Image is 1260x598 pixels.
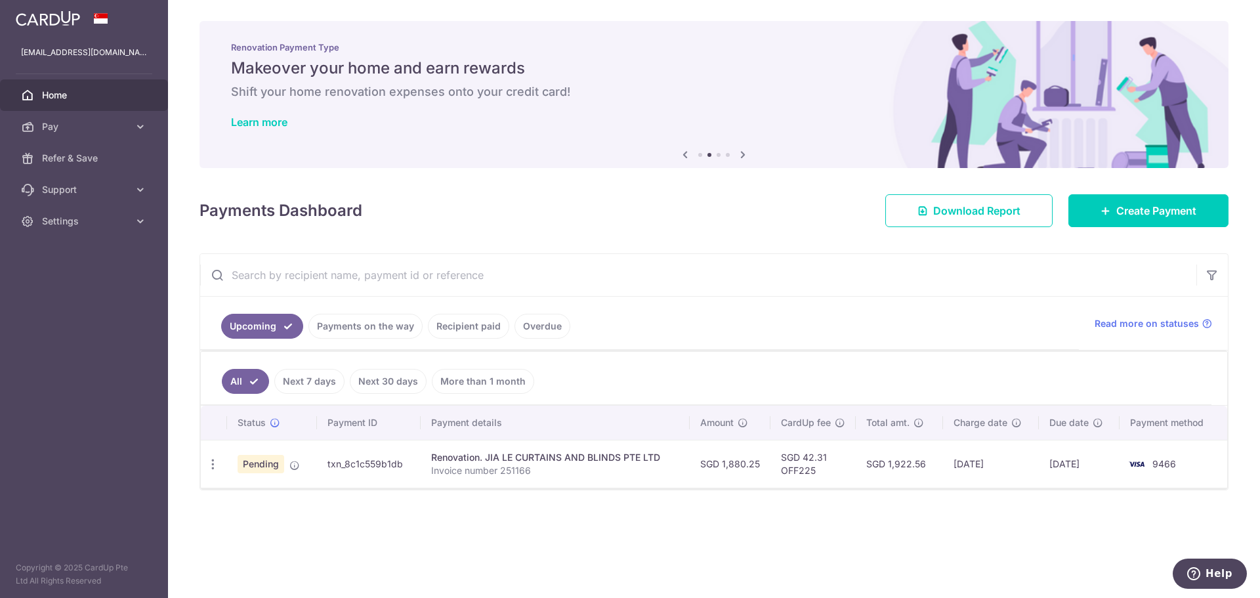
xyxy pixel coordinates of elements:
[42,120,129,133] span: Pay
[350,369,427,394] a: Next 30 days
[317,440,421,488] td: txn_8c1c559b1db
[431,451,679,464] div: Renovation. JIA LE CURTAINS AND BLINDS PTE LTD
[42,89,129,102] span: Home
[199,199,362,223] h4: Payments Dashboard
[690,440,770,488] td: SGD 1,880.25
[432,369,534,394] a: More than 1 month
[1123,456,1150,472] img: Bank Card
[317,406,421,440] th: Payment ID
[221,314,303,339] a: Upcoming
[856,440,942,488] td: SGD 1,922.56
[42,215,129,228] span: Settings
[514,314,570,339] a: Overdue
[231,42,1197,53] p: Renovation Payment Type
[954,416,1007,429] span: Charge date
[1095,317,1212,330] a: Read more on statuses
[1120,406,1227,440] th: Payment method
[1049,416,1089,429] span: Due date
[200,254,1196,296] input: Search by recipient name, payment id or reference
[885,194,1053,227] a: Download Report
[421,406,690,440] th: Payment details
[42,152,129,165] span: Refer & Save
[1068,194,1228,227] a: Create Payment
[770,440,856,488] td: SGD 42.31 OFF225
[222,369,269,394] a: All
[274,369,345,394] a: Next 7 days
[943,440,1039,488] td: [DATE]
[866,416,910,429] span: Total amt.
[1095,317,1199,330] span: Read more on statuses
[231,116,287,129] a: Learn more
[308,314,423,339] a: Payments on the way
[1039,440,1120,488] td: [DATE]
[238,416,266,429] span: Status
[700,416,734,429] span: Amount
[428,314,509,339] a: Recipient paid
[16,11,80,26] img: CardUp
[1172,559,1247,591] iframe: Opens a widget where you can find more information
[199,21,1228,168] img: Renovation banner
[231,84,1197,100] h6: Shift your home renovation expenses onto your credit card!
[431,464,679,477] p: Invoice number 251166
[21,46,147,59] p: [EMAIL_ADDRESS][DOMAIN_NAME]
[933,203,1020,219] span: Download Report
[42,183,129,196] span: Support
[781,416,831,429] span: CardUp fee
[1116,203,1196,219] span: Create Payment
[231,58,1197,79] h5: Makeover your home and earn rewards
[238,455,284,473] span: Pending
[1152,458,1176,469] span: 9466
